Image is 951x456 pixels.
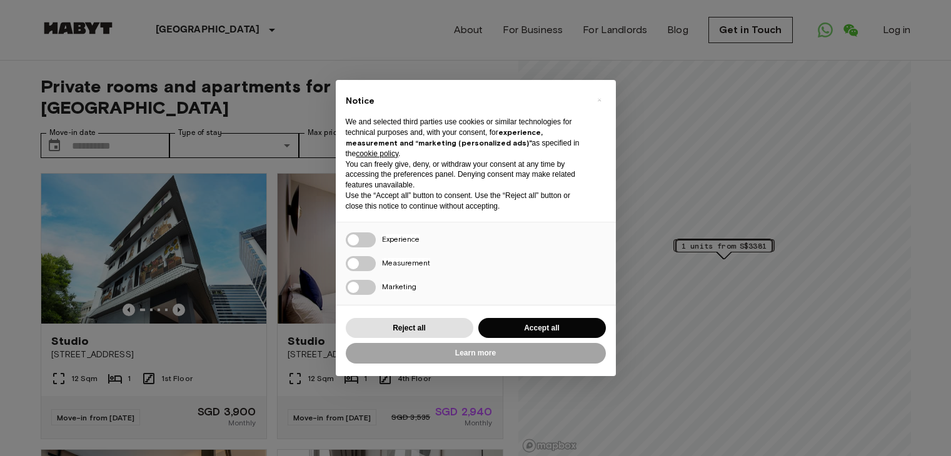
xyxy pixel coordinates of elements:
[356,149,398,158] a: cookie policy
[382,282,416,291] span: Marketing
[478,318,606,339] button: Accept all
[597,92,601,107] span: ×
[346,127,543,147] strong: experience, measurement and “marketing (personalized ads)”
[382,258,430,267] span: Measurement
[346,191,586,212] p: Use the “Accept all” button to consent. Use the “Reject all” button or close this notice to conti...
[346,318,473,339] button: Reject all
[590,90,610,110] button: Close this notice
[346,117,586,159] p: We and selected third parties use cookies or similar technologies for technical purposes and, wit...
[346,159,586,191] p: You can freely give, deny, or withdraw your consent at any time by accessing the preferences pane...
[346,95,586,107] h2: Notice
[346,343,606,364] button: Learn more
[382,234,420,244] span: Experience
